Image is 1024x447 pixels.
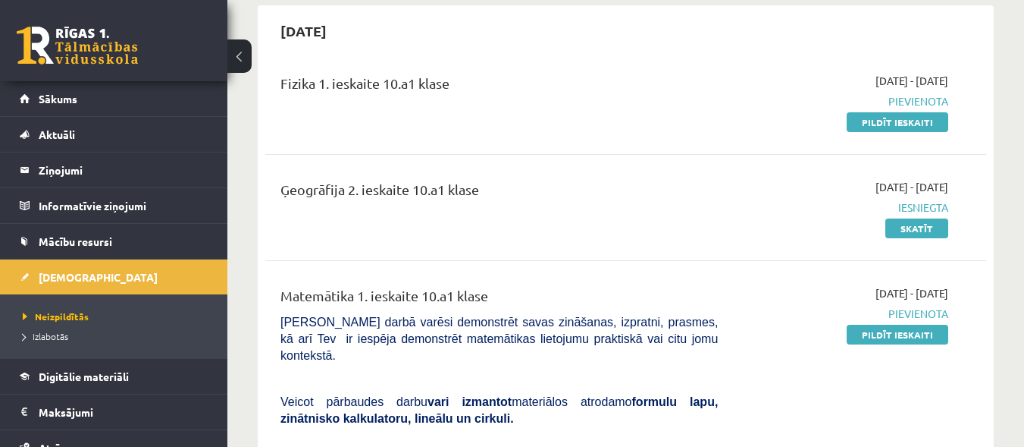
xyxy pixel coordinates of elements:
span: Digitālie materiāli [39,370,129,383]
div: Matemātika 1. ieskaite 10.a1 klase [280,285,718,313]
span: Pievienota [741,306,948,322]
a: Pildīt ieskaiti [847,325,948,345]
b: vari izmantot [427,395,512,408]
span: [PERSON_NAME] darbā varēsi demonstrēt savas zināšanas, izpratni, prasmes, kā arī Tev ir iespēja d... [280,316,718,362]
span: Veicot pārbaudes darbu materiālos atrodamo [280,395,718,425]
span: Izlabotās [23,330,68,342]
a: Skatīt [885,219,948,238]
a: Maksājumi [20,395,208,430]
span: [DATE] - [DATE] [875,179,948,195]
a: Sākums [20,81,208,116]
a: Digitālie materiāli [20,359,208,394]
div: Ģeogrāfija 2. ieskaite 10.a1 klase [280,179,718,207]
a: Informatīvie ziņojumi [20,188,208,223]
span: Sākums [39,92,77,105]
span: Pievienota [741,93,948,109]
a: Pildīt ieskaiti [847,112,948,132]
span: Iesniegta [741,200,948,216]
a: Izlabotās [23,329,212,343]
legend: Ziņojumi [39,153,208,187]
a: Mācību resursi [20,224,208,259]
span: [DEMOGRAPHIC_DATA] [39,270,158,284]
span: Aktuāli [39,127,75,141]
a: Aktuāli [20,117,208,152]
h2: [DATE] [265,13,342,49]
a: Ziņojumi [20,153,208,187]
legend: Informatīvie ziņojumi [39,188,208,223]
a: [DEMOGRAPHIC_DATA] [20,260,208,294]
span: Mācību resursi [39,235,112,248]
legend: Maksājumi [39,395,208,430]
b: formulu lapu, zinātnisko kalkulatoru, lineālu un cirkuli. [280,395,718,425]
div: Fizika 1. ieskaite 10.a1 klase [280,73,718,101]
span: [DATE] - [DATE] [875,73,948,89]
a: Rīgas 1. Tālmācības vidusskola [17,27,138,65]
a: Neizpildītās [23,310,212,323]
span: Neizpildītās [23,310,89,323]
span: [DATE] - [DATE] [875,285,948,301]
